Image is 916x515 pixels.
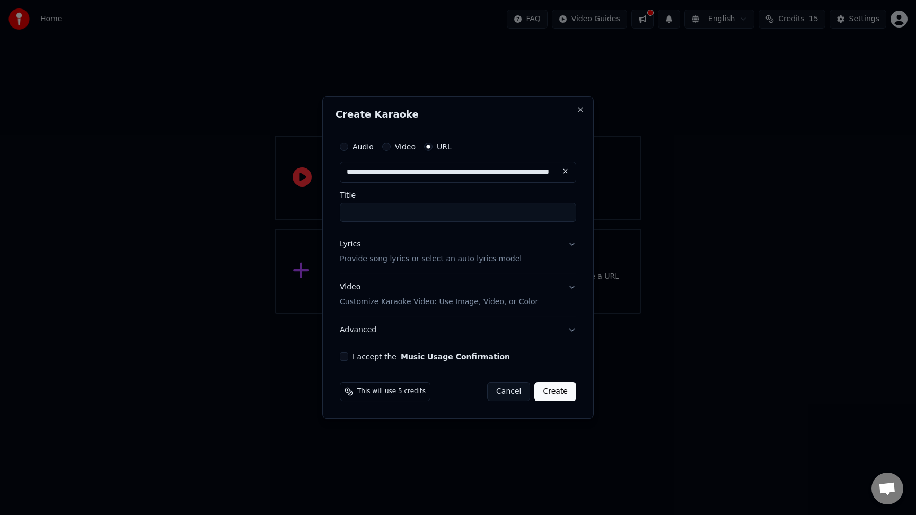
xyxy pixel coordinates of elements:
[437,143,452,150] label: URL
[340,282,538,307] div: Video
[340,297,538,307] p: Customize Karaoke Video: Use Image, Video, or Color
[395,143,416,150] label: Video
[340,254,522,264] p: Provide song lyrics or select an auto lyrics model
[340,239,360,250] div: Lyrics
[487,382,530,401] button: Cancel
[340,191,576,199] label: Title
[336,110,580,119] h2: Create Karaoke
[353,143,374,150] label: Audio
[340,316,576,344] button: Advanced
[401,353,510,360] button: I accept the
[340,230,576,273] button: LyricsProvide song lyrics or select an auto lyrics model
[353,353,510,360] label: I accept the
[534,382,576,401] button: Create
[357,387,426,396] span: This will use 5 credits
[340,273,576,316] button: VideoCustomize Karaoke Video: Use Image, Video, or Color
